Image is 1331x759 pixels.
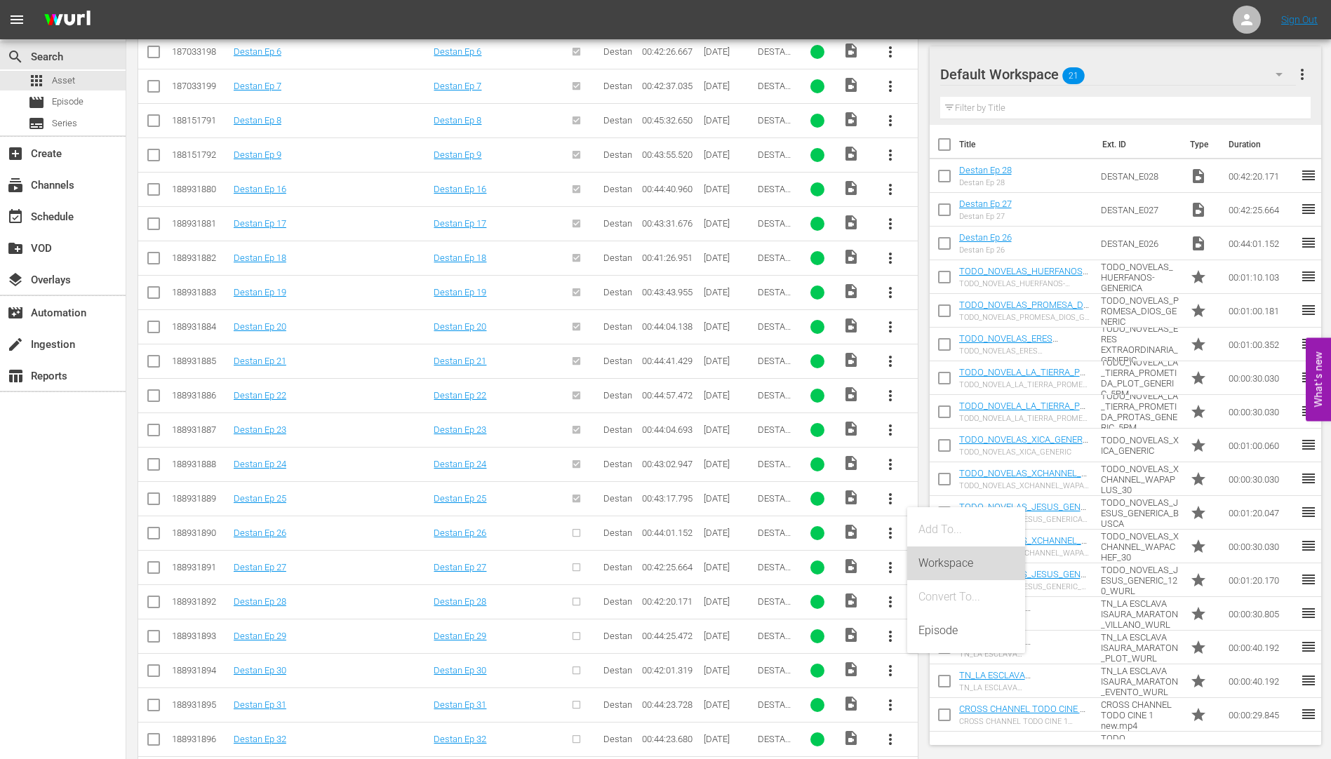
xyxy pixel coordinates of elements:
[959,300,1089,321] a: TODO_NOVELAS_PROMESA_DIOS_GENERIC
[434,46,481,57] a: Destan Ep 6
[1190,269,1207,286] span: Promo
[172,562,229,572] div: 188931891
[758,596,791,617] span: DESTAN_E028
[603,493,632,504] span: Destan
[874,516,907,550] button: more_vert
[28,94,45,111] span: Episode
[758,493,791,514] span: DESTAN_E025
[959,266,1088,287] a: TODO_NOVELAS_HUERFANOS-GENERICA
[642,596,700,607] div: 00:42:20.171
[704,390,754,401] div: [DATE]
[434,321,486,332] a: Destan Ep 20
[1223,328,1300,361] td: 00:01:00.352
[758,253,791,274] span: DESTAN_E018
[1223,159,1300,193] td: 00:42:20.171
[959,347,1090,356] div: TODO_NOVELAS_ERES EXTRAORDINARIA_GENERIC
[704,184,754,194] div: [DATE]
[234,81,281,91] a: Destan Ep 7
[234,356,286,366] a: Destan Ep 21
[1095,496,1184,530] td: TODO_NOVELAS_JESUS_GENERICA_BUSCA
[52,74,75,88] span: Asset
[28,72,45,89] span: Asset
[959,125,1094,164] th: Title
[704,424,754,435] div: [DATE]
[642,149,700,160] div: 00:43:55.520
[843,145,860,162] span: Video
[172,218,229,229] div: 188931881
[7,177,24,194] span: Channels
[940,55,1297,94] div: Default Workspace
[843,558,860,575] span: video_file
[1223,597,1300,631] td: 00:00:30.805
[918,513,1014,546] div: Add To...
[603,528,632,538] span: Destan
[758,184,791,205] span: DESTAN_E016
[172,253,229,263] div: 188931882
[874,104,907,137] button: more_vert
[642,356,700,366] div: 00:44:41.429
[1223,361,1300,395] td: 00:00:30.030
[704,459,754,469] div: [DATE]
[172,459,229,469] div: 188931888
[52,116,77,130] span: Series
[882,284,899,301] span: more_vert
[843,248,860,265] span: Video
[882,215,899,232] span: more_vert
[603,390,632,401] span: Destan
[882,593,899,610] span: more_vert
[758,287,791,308] span: DESTAN_E019
[234,424,286,435] a: Destan Ep 23
[1190,605,1207,622] span: Promo
[882,43,899,60] span: more_vert
[874,310,907,344] button: more_vert
[882,112,899,129] span: more_vert
[434,115,481,126] a: Destan Ep 8
[642,253,700,263] div: 00:41:26.951
[1095,328,1184,361] td: TODO_NOVELAS_ERES EXTRAORDINARIA_GENERIC
[172,493,229,504] div: 188931889
[603,631,632,641] span: Destan
[874,138,907,172] button: more_vert
[758,390,791,411] span: DESTAN_E022
[843,317,860,334] span: Video
[882,387,899,404] span: more_vert
[1223,563,1300,597] td: 00:01:20.170
[882,78,899,95] span: more_vert
[874,35,907,69] button: more_vert
[234,46,281,57] a: Destan Ep 6
[704,287,754,297] div: [DATE]
[758,46,791,67] span: DESTAN_E006
[642,562,700,572] div: 00:42:25.664
[1095,597,1184,631] td: TN_LA ESCLAVA ISAURA_MARATON_VILLANO_WURL
[172,424,229,435] div: 188931887
[882,318,899,335] span: more_vert
[1190,437,1207,454] span: Promo
[642,46,700,57] div: 00:42:26.667
[603,46,632,57] span: Destan
[1300,302,1317,318] span: reorder
[1300,504,1317,520] span: reorder
[603,253,632,263] span: Destan
[1300,201,1317,217] span: reorder
[642,390,700,401] div: 00:44:57.472
[1190,471,1207,488] span: Promo
[603,115,632,126] span: Destan
[642,459,700,469] div: 00:43:02.947
[1223,496,1300,530] td: 00:01:20.047
[882,456,899,473] span: more_vert
[1190,538,1207,555] span: Promo
[758,459,791,480] span: DESTAN_E024
[1190,201,1207,218] span: Video
[234,665,286,676] a: Destan Ep 30
[843,386,860,403] span: Video
[172,46,229,57] div: 187033198
[704,149,754,160] div: [DATE]
[918,580,1014,614] div: Convert To...
[704,115,754,126] div: [DATE]
[758,115,791,136] span: DESTAN_E008
[1190,235,1207,252] span: Video
[603,356,632,366] span: Destan
[758,81,791,102] span: DESTAN_E007
[874,723,907,756] button: more_vert
[7,271,24,288] span: Overlays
